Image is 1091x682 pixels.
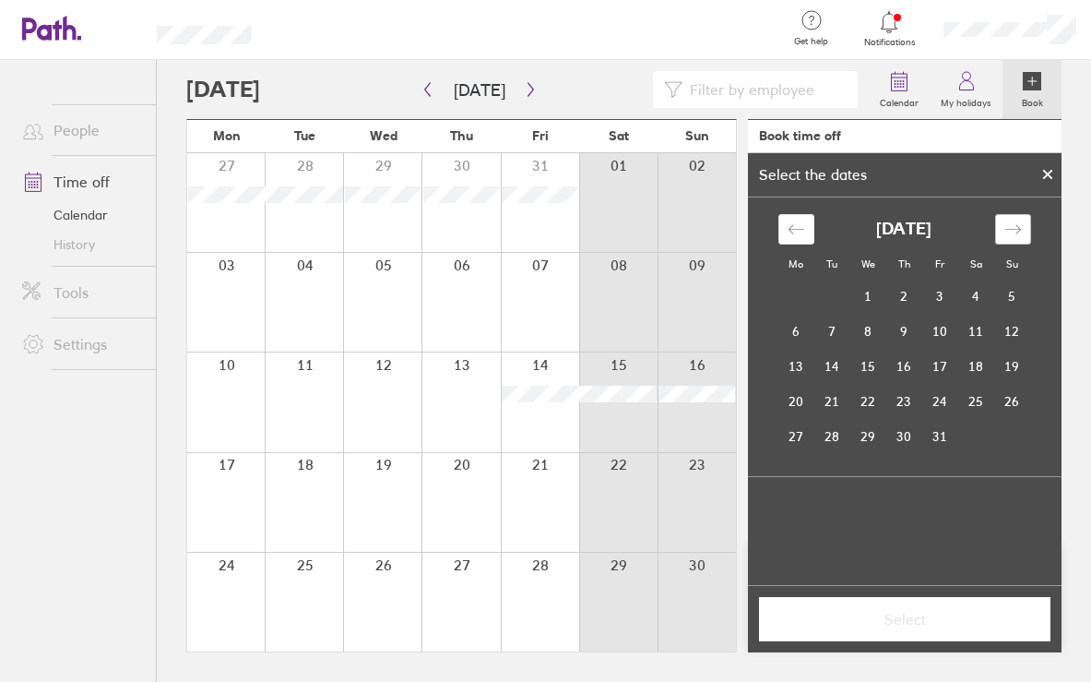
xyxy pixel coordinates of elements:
[778,384,814,419] td: Monday, October 20, 2025
[814,349,850,384] td: Tuesday, October 14, 2025
[886,279,922,314] td: Thursday, October 2, 2025
[7,230,156,259] a: History
[850,419,886,454] td: Wednesday, October 29, 2025
[682,72,847,107] input: Filter by employee
[850,384,886,419] td: Wednesday, October 22, 2025
[7,200,156,230] a: Calendar
[994,314,1030,349] td: Sunday, October 12, 2025
[886,349,922,384] td: Thursday, October 16, 2025
[850,349,886,384] td: Wednesday, October 15, 2025
[860,9,919,48] a: Notifications
[958,279,994,314] td: Saturday, October 4, 2025
[439,75,520,105] button: [DATE]
[370,128,397,143] span: Wed
[869,60,930,119] a: Calendar
[922,419,958,454] td: Friday, October 31, 2025
[930,92,1002,109] label: My holidays
[772,611,1038,628] span: Select
[958,384,994,419] td: Saturday, October 25, 2025
[532,128,549,143] span: Fri
[994,384,1030,419] td: Sunday, October 26, 2025
[922,384,958,419] td: Friday, October 24, 2025
[826,257,837,270] small: Tu
[759,128,841,143] div: Book time off
[7,326,156,363] a: Settings
[930,60,1002,119] a: My holidays
[781,36,841,47] span: Get help
[922,279,958,314] td: Friday, October 3, 2025
[609,128,629,143] span: Sat
[876,220,931,239] strong: [DATE]
[1011,92,1054,109] label: Book
[886,384,922,419] td: Thursday, October 23, 2025
[958,314,994,349] td: Saturday, October 11, 2025
[778,214,814,245] div: Move backward to switch to the previous month.
[886,419,922,454] td: Thursday, October 30, 2025
[7,163,156,200] a: Time off
[861,257,875,270] small: We
[994,349,1030,384] td: Sunday, October 19, 2025
[7,112,156,149] a: People
[7,274,156,311] a: Tools
[1002,60,1061,119] a: Book
[778,419,814,454] td: Monday, October 27, 2025
[898,257,910,270] small: Th
[1006,257,1018,270] small: Su
[995,214,1031,245] div: Move forward to switch to the next month.
[450,128,473,143] span: Thu
[935,257,944,270] small: Fr
[860,37,919,48] span: Notifications
[685,128,709,143] span: Sun
[958,349,994,384] td: Saturday, October 18, 2025
[814,314,850,349] td: Tuesday, October 7, 2025
[850,279,886,314] td: Wednesday, October 1, 2025
[758,197,1051,476] div: Calendar
[886,314,922,349] td: Thursday, October 9, 2025
[922,349,958,384] td: Friday, October 17, 2025
[814,419,850,454] td: Tuesday, October 28, 2025
[748,166,878,183] div: Select the dates
[294,128,315,143] span: Tue
[778,314,814,349] td: Monday, October 6, 2025
[994,279,1030,314] td: Sunday, October 5, 2025
[778,349,814,384] td: Monday, October 13, 2025
[759,597,1050,641] button: Select
[213,128,241,143] span: Mon
[922,314,958,349] td: Friday, October 10, 2025
[850,314,886,349] td: Wednesday, October 8, 2025
[789,257,803,270] small: Mo
[869,92,930,109] label: Calendar
[814,384,850,419] td: Tuesday, October 21, 2025
[970,257,982,270] small: Sa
